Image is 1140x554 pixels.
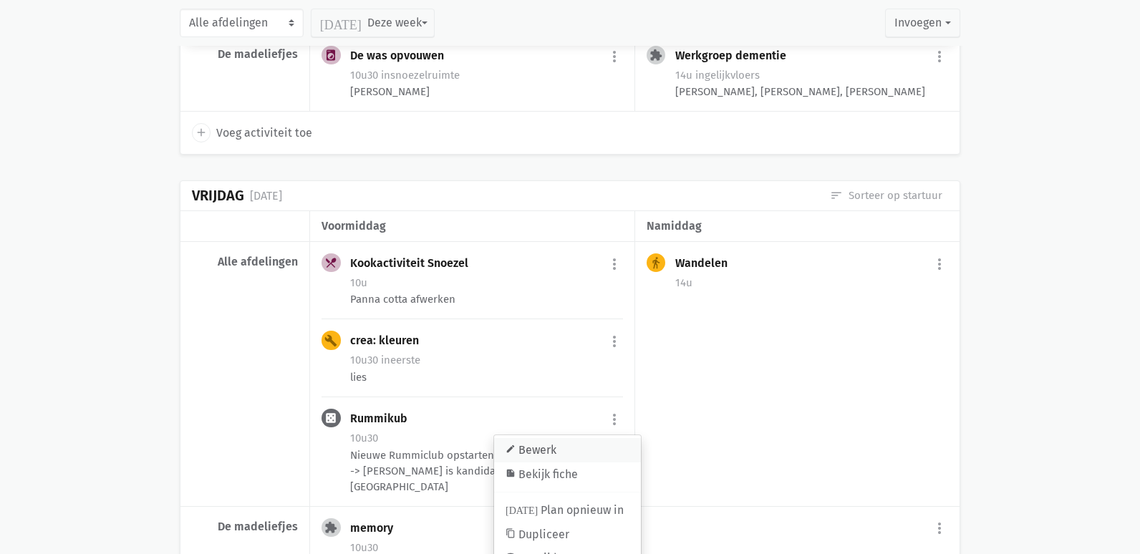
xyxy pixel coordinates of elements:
a: Bewerk [494,438,641,462]
span: 10u30 [350,432,378,444]
i: edit [506,444,516,454]
i: casino [324,412,337,424]
i: [DATE] [320,16,362,29]
span: 10u30 [350,354,378,366]
div: De madeliefjes [192,47,298,62]
div: Kookactiviteit Snoezel [350,256,480,271]
div: crea: kleuren [350,334,430,348]
span: 14u [675,276,692,289]
span: 10u [350,276,367,289]
a: Bekijk fiche [494,462,641,487]
div: Wandelen [675,256,739,271]
i: add [195,126,208,139]
i: directions_walk [649,256,662,269]
a: Plan opnieuw in [494,498,641,523]
a: Sorteer op startuur [830,188,942,203]
div: Nieuwe Rummiclub opstarten! -> [PERSON_NAME] is kandidaat [GEOGRAPHIC_DATA] [350,447,622,495]
span: 14u [675,69,692,82]
button: Invoegen [886,9,960,37]
a: add Voeg activiteit toe [192,123,312,142]
div: [PERSON_NAME] [350,84,622,99]
span: gelijkvloers [695,69,760,82]
div: lies [350,369,622,385]
i: sort [830,189,843,202]
i: build [324,334,337,347]
i: [DATE] [506,504,538,514]
span: snoezelruimte [381,69,460,82]
button: Deze week [311,9,435,37]
div: Alle afdelingen [192,255,298,269]
div: voormiddag [322,217,622,235]
span: 10u30 [350,69,378,82]
i: local_laundry_service [324,49,337,62]
div: [PERSON_NAME], [PERSON_NAME], [PERSON_NAME] [675,84,948,99]
div: memory [350,521,405,535]
i: content_copy [506,528,516,538]
span: in [695,69,705,82]
div: De madeliefjes [192,520,298,534]
i: extension [324,521,337,534]
div: De was opvouwen [350,49,455,63]
span: in [381,354,390,366]
div: Werkgroep dementie [675,49,798,63]
span: Voeg activiteit toe [216,124,312,142]
div: Vrijdag [192,188,244,204]
div: Panna cotta afwerken [350,291,622,307]
i: extension [649,49,662,62]
i: local_dining [324,256,337,269]
div: [DATE] [250,187,282,205]
div: Rummikub [350,412,419,426]
div: namiddag [647,217,948,235]
span: in [381,69,390,82]
span: 10u30 [350,541,378,554]
a: Dupliceer [494,523,641,547]
span: eerste [381,354,420,366]
i: summarize [506,468,516,478]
